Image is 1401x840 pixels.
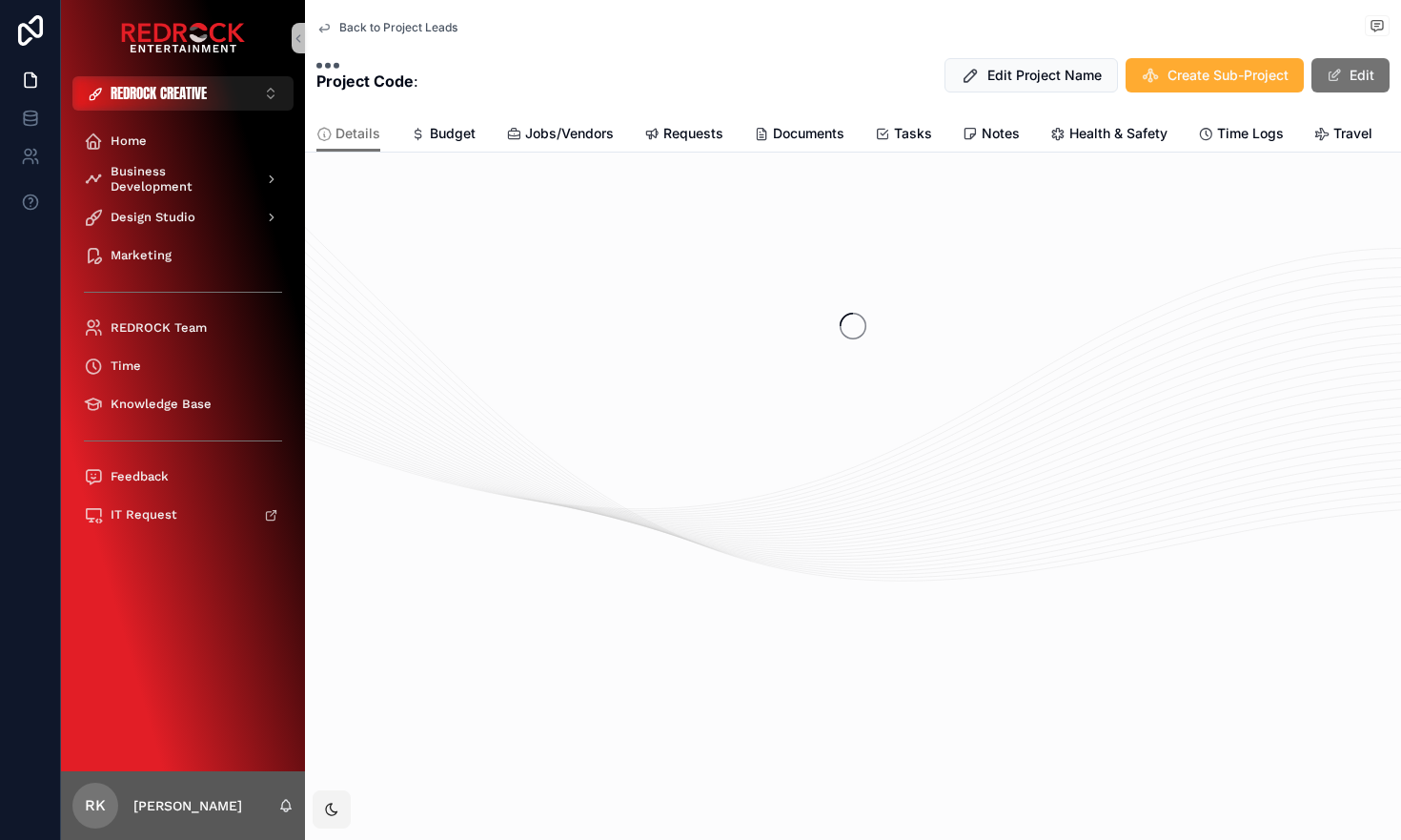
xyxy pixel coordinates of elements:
[339,20,457,35] span: Back to Project Leads
[525,124,614,143] span: Jobs/Vendors
[72,349,294,383] a: Time
[1217,124,1284,143] span: Time Logs
[944,58,1118,92] button: Edit Project Name
[111,507,177,522] span: IT Request
[72,238,294,273] a: Marketing
[1050,116,1167,154] a: Health & Safety
[133,796,242,815] p: [PERSON_NAME]
[982,124,1020,143] span: Notes
[111,210,195,225] span: Design Studio
[663,124,723,143] span: Requests
[875,116,932,154] a: Tasks
[72,76,294,111] button: Select Button
[111,164,250,195] span: Business Development
[1069,124,1167,143] span: Health & Safety
[335,124,380,143] span: Details
[506,116,614,154] a: Jobs/Vendors
[963,116,1020,154] a: Notes
[85,794,106,817] span: RK
[111,320,207,336] span: REDROCK Team
[72,460,294,494] a: Feedback
[111,359,141,374] span: Time
[754,116,844,154] a: Documents
[72,498,294,532] a: IT Request
[430,124,476,143] span: Budget
[987,66,1102,85] span: Edit Project Name
[111,248,172,263] span: Marketing
[111,397,212,412] span: Knowledge Base
[1311,58,1390,92] button: Edit
[316,72,414,91] strong: Project Code
[72,200,294,235] a: Design Studio
[316,20,457,35] a: Back to Project Leads
[72,387,294,421] a: Knowledge Base
[72,162,294,196] a: Business Development
[72,124,294,158] a: Home
[1333,124,1372,143] span: Travel
[1314,116,1372,154] a: Travel
[316,70,418,92] p: :
[121,23,245,53] img: App logo
[644,116,723,154] a: Requests
[1198,116,1284,154] a: Time Logs
[411,116,476,154] a: Budget
[111,84,207,103] span: REDROCK CREATIVE
[1126,58,1304,92] button: Create Sub-Project
[111,133,147,149] span: Home
[773,124,844,143] span: Documents
[61,111,305,557] div: scrollable content
[111,469,169,484] span: Feedback
[316,116,380,153] a: Details
[72,311,294,345] a: REDROCK Team
[1167,66,1289,85] span: Create Sub-Project
[894,124,932,143] span: Tasks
